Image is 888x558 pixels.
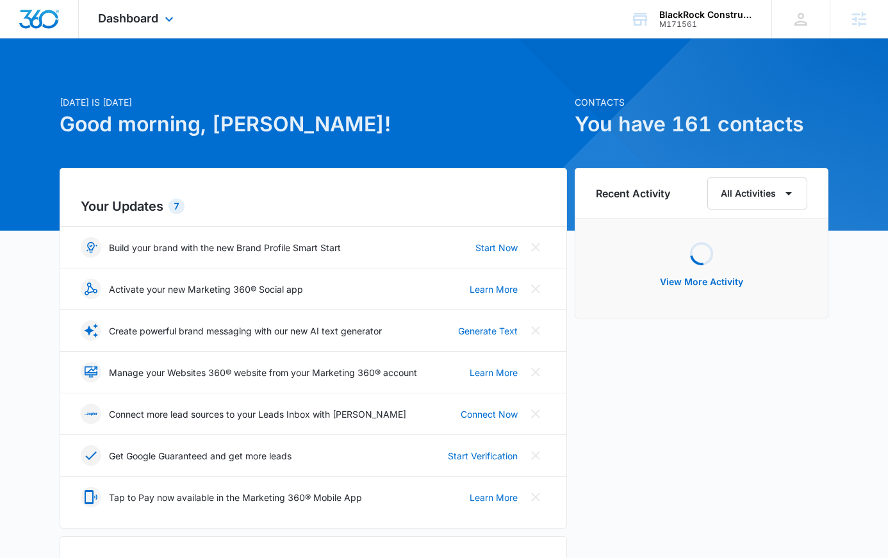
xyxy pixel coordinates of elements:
p: Build your brand with the new Brand Profile Smart Start [109,241,341,254]
button: Close [525,320,546,341]
div: account name [659,10,753,20]
h1: Good morning, [PERSON_NAME]! [60,109,567,140]
a: Learn More [470,491,518,504]
h2: Your Updates [81,197,546,216]
button: Close [525,362,546,382]
p: Get Google Guaranteed and get more leads [109,449,292,463]
button: View More Activity [647,267,756,297]
div: account id [659,20,753,29]
p: Connect more lead sources to your Leads Inbox with [PERSON_NAME] [109,407,406,421]
p: Activate your new Marketing 360® Social app [109,283,303,296]
div: 7 [169,199,185,214]
button: Close [525,279,546,299]
a: Connect Now [461,407,518,421]
span: Dashboard [98,12,158,25]
p: Manage your Websites 360® website from your Marketing 360® account [109,366,417,379]
a: Start Now [475,241,518,254]
p: [DATE] is [DATE] [60,95,567,109]
button: Close [525,404,546,424]
button: Close [525,237,546,258]
a: Learn More [470,283,518,296]
a: Start Verification [448,449,518,463]
button: Close [525,487,546,507]
a: Generate Text [458,324,518,338]
p: Tap to Pay now available in the Marketing 360® Mobile App [109,491,362,504]
h1: You have 161 contacts [575,109,828,140]
a: Learn More [470,366,518,379]
p: Create powerful brand messaging with our new AI text generator [109,324,382,338]
button: Close [525,445,546,466]
p: Contacts [575,95,828,109]
h6: Recent Activity [596,186,670,201]
button: All Activities [707,177,807,209]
